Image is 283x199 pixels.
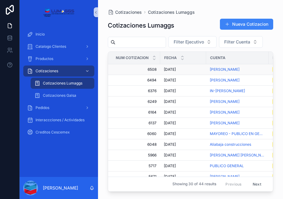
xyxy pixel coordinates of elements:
[36,44,66,49] span: Catalogo Clientes
[36,105,49,110] span: Pedidos
[164,67,202,72] a: [DATE]
[164,55,177,60] span: Fecha
[210,55,225,60] span: Cuenta
[31,90,94,101] a: Cotizaciones Galsa
[164,121,202,126] a: [DATE]
[210,131,265,136] a: MAYOREO - PUBLICO EN GENERAL
[164,88,202,93] a: [DATE]
[210,78,240,83] a: [PERSON_NAME]
[168,36,217,48] button: Select Button
[210,99,240,104] span: [PERSON_NAME]
[115,9,142,15] span: Cotizaciones
[20,24,98,146] div: scrollable content
[115,142,157,147] a: 6048
[220,19,273,30] button: Nueva Cotizacion
[210,153,265,158] a: [PERSON_NAME] [PERSON_NAME]
[164,110,202,115] a: [DATE]
[43,7,74,17] img: App logo
[172,182,216,187] span: Showing 30 of 44 results
[210,163,265,168] a: PUBLICO GENERAL
[108,21,174,30] h1: Cotizaciones Lumaggs
[36,56,53,61] span: Productos
[116,55,149,60] span: Num Cotizacion
[164,142,176,147] span: [DATE]
[164,78,176,83] span: [DATE]
[164,174,202,179] a: [DATE]
[210,142,251,147] span: Aliabaja construcciones
[164,174,176,179] span: [DATE]
[210,163,244,168] a: PUBLICO GENERAL
[164,67,176,72] span: [DATE]
[210,142,265,147] a: Aliabaja construcciones
[164,153,176,158] span: [DATE]
[31,78,94,89] a: Cotizaciones Lumaggs
[210,121,240,126] a: [PERSON_NAME]
[115,99,157,104] a: 6249
[36,69,58,73] span: Cotizaciones
[36,32,45,37] span: Inicio
[43,185,78,191] p: [PERSON_NAME]
[23,127,94,138] a: Creditos Cescemex
[248,179,266,189] button: Next
[224,39,250,45] span: Filter Cuenta
[115,174,157,179] a: 5671
[210,121,265,126] a: [PERSON_NAME]
[115,163,157,168] a: 5717
[164,131,202,136] a: [DATE]
[164,110,176,115] span: [DATE]
[164,121,176,126] span: [DATE]
[164,99,176,104] span: [DATE]
[36,130,70,135] span: Creditos Cescemex
[36,118,85,122] span: Interaccciones / Actividades
[210,88,245,93] a: IN-[PERSON_NAME]
[210,67,240,72] span: [PERSON_NAME]
[164,142,202,147] a: [DATE]
[210,110,265,115] a: [PERSON_NAME]
[115,88,157,93] a: 6376
[23,66,94,77] a: Cotizaciones
[210,174,265,179] a: [PERSON_NAME]
[164,163,202,168] a: [DATE]
[164,153,202,158] a: [DATE]
[43,81,82,86] span: Cotizaciones Lumaggs
[23,115,94,126] a: Interaccciones / Actividades
[164,131,176,136] span: [DATE]
[210,110,240,115] a: [PERSON_NAME]
[164,78,202,83] a: [DATE]
[210,78,265,83] a: [PERSON_NAME]
[115,121,157,126] a: 6137
[210,99,265,104] a: [PERSON_NAME]
[23,41,94,52] a: Catalogo Clientes
[174,39,204,45] span: Filter Ejecutivo
[210,174,240,179] a: [PERSON_NAME]
[148,9,195,15] a: Cotizaciones Lumaggs
[115,110,157,115] a: 6164
[43,93,76,98] span: Cotizaciones Galsa
[115,67,157,72] a: 6508
[23,29,94,40] a: Inicio
[115,78,157,83] a: 6494
[108,9,142,15] a: Cotizaciones
[115,131,157,136] a: 6060
[23,102,94,113] a: Pedidos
